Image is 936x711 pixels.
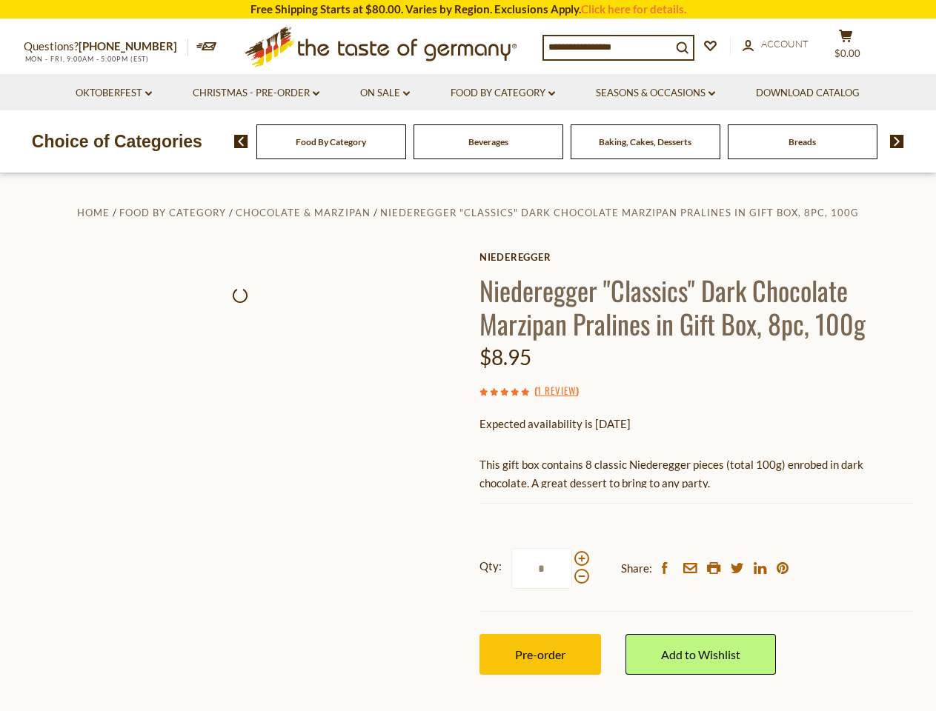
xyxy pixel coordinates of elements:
a: Food By Category [296,136,366,147]
a: Download Catalog [756,85,860,101]
span: $0.00 [834,47,860,59]
a: Food By Category [119,207,226,218]
button: $0.00 [824,29,869,66]
a: Click here for details. [581,2,686,16]
span: MON - FRI, 9:00AM - 5:00PM (EST) [24,55,150,63]
a: On Sale [360,85,410,101]
a: Breads [789,136,816,147]
p: This gift box contains 8 classic Niederegger pieces (total 100g) enrobed in dark chocolate. A gre... [479,455,913,493]
a: [PHONE_NUMBER] [79,39,177,53]
a: Seasons & Occasions [596,85,715,101]
strong: Qty: [479,557,502,575]
a: Niederegger "Classics" Dark Chocolate Marzipan Pralines in Gift Box, 8pc, 100g [380,207,859,218]
span: Share: [621,559,652,578]
a: Chocolate & Marzipan [236,207,370,218]
img: previous arrow [234,135,248,148]
a: Christmas - PRE-ORDER [193,85,319,101]
input: Qty: [511,548,572,589]
a: Niederegger [479,251,913,263]
button: Pre-order [479,634,601,675]
a: Add to Wishlist [625,634,776,675]
span: ( ) [534,383,579,398]
a: 1 Review [537,383,576,399]
a: Account [743,36,809,53]
a: Oktoberfest [76,85,152,101]
a: Home [77,207,110,218]
a: Beverages [468,136,508,147]
span: Pre-order [515,647,565,661]
a: Food By Category [451,85,555,101]
a: Baking, Cakes, Desserts [599,136,691,147]
span: $8.95 [479,344,531,370]
h1: Niederegger "Classics" Dark Chocolate Marzipan Pralines in Gift Box, 8pc, 100g [479,273,913,340]
p: Expected availability is [DATE] [479,415,913,433]
p: Questions? [24,37,188,56]
span: Account [761,38,809,50]
img: next arrow [890,135,904,148]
